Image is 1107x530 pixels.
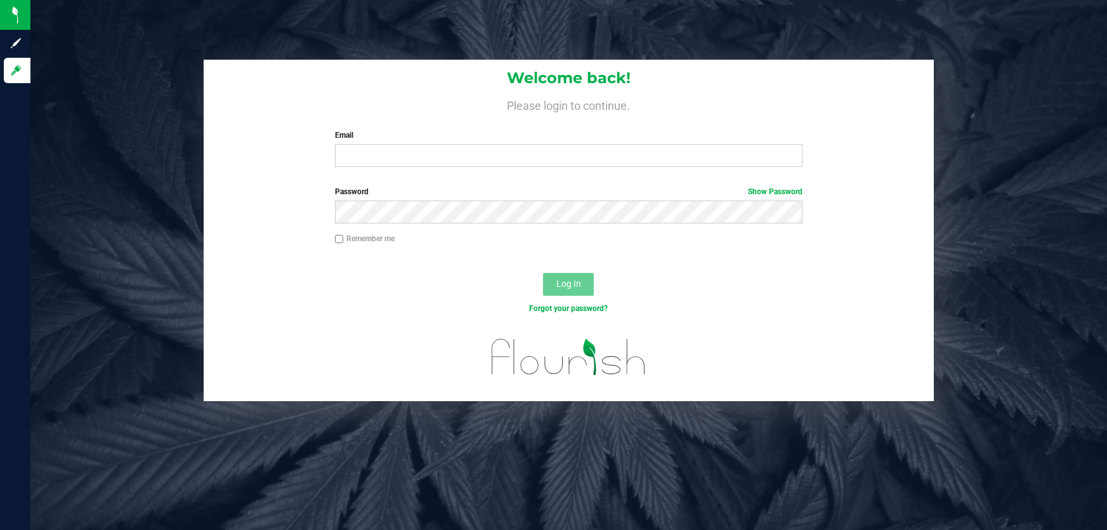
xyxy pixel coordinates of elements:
[543,273,594,296] button: Log In
[335,233,395,244] label: Remember me
[748,187,802,196] a: Show Password
[10,64,22,77] inline-svg: Log in
[335,187,369,196] span: Password
[204,70,934,86] h1: Welcome back!
[335,129,803,141] label: Email
[10,37,22,50] inline-svg: Sign up
[529,304,608,313] a: Forgot your password?
[556,279,581,289] span: Log In
[335,235,344,244] input: Remember me
[204,96,934,112] h4: Please login to continue.
[478,328,660,387] img: flourish_logo.svg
